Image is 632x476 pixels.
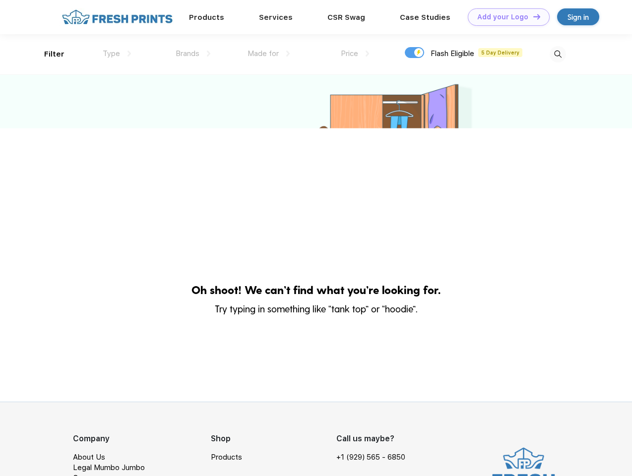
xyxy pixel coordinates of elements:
img: dropdown.png [207,51,210,57]
a: Services [259,13,293,22]
img: fo%20logo%202.webp [59,8,176,26]
img: dropdown.png [127,51,131,57]
a: Sign in [557,8,599,25]
span: Flash Eligible [431,49,474,58]
span: Brands [176,49,199,58]
img: dropdown.png [366,51,369,57]
span: Made for [248,49,279,58]
a: Legal Mumbo Jumbo [73,463,145,472]
img: dropdown.png [286,51,290,57]
div: Shop [211,433,336,445]
a: About Us [73,453,105,462]
a: CSR Swag [327,13,365,22]
div: Call us maybe? [336,433,412,445]
span: Type [103,49,120,58]
div: Company [73,433,211,445]
a: Products [211,453,242,462]
a: +1 (929) 565 - 6850 [336,452,405,463]
span: Price [341,49,358,58]
img: desktop_search.svg [550,46,566,62]
span: 5 Day Delivery [478,48,522,57]
img: DT [533,14,540,19]
div: Sign in [568,11,589,23]
div: Add your Logo [477,13,528,21]
div: Filter [44,49,64,60]
a: Products [189,13,224,22]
